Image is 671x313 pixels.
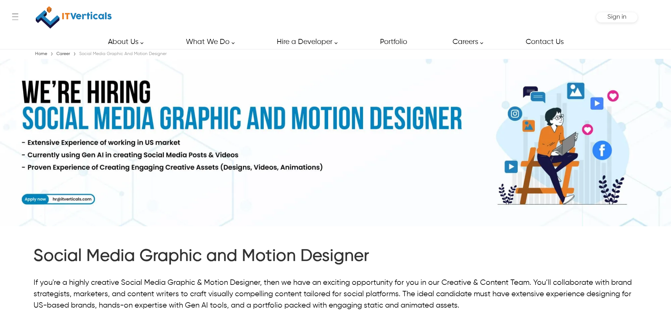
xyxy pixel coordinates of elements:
p: If you're a highly creative Social Media Graphic & Motion Designer, then we have an exciting oppo... [34,277,637,311]
div: Social Media Graphic and Motion Designer [78,51,168,57]
a: What We Do [179,35,238,49]
h1: Social Media Graphic and Motion Designer [34,247,637,269]
span: › [73,50,76,59]
a: Sign in [607,16,626,20]
a: Career [55,52,72,56]
a: Careers [445,35,487,49]
a: Contact Us [518,35,570,49]
a: Portfolio [373,35,414,49]
a: Home [34,52,49,56]
a: Hire a Developer [269,35,341,49]
span: Sign in [607,14,626,20]
a: About Us [101,35,147,49]
span: › [50,50,53,59]
img: IT Verticals Inc [36,3,112,32]
a: IT Verticals Inc [34,3,114,32]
